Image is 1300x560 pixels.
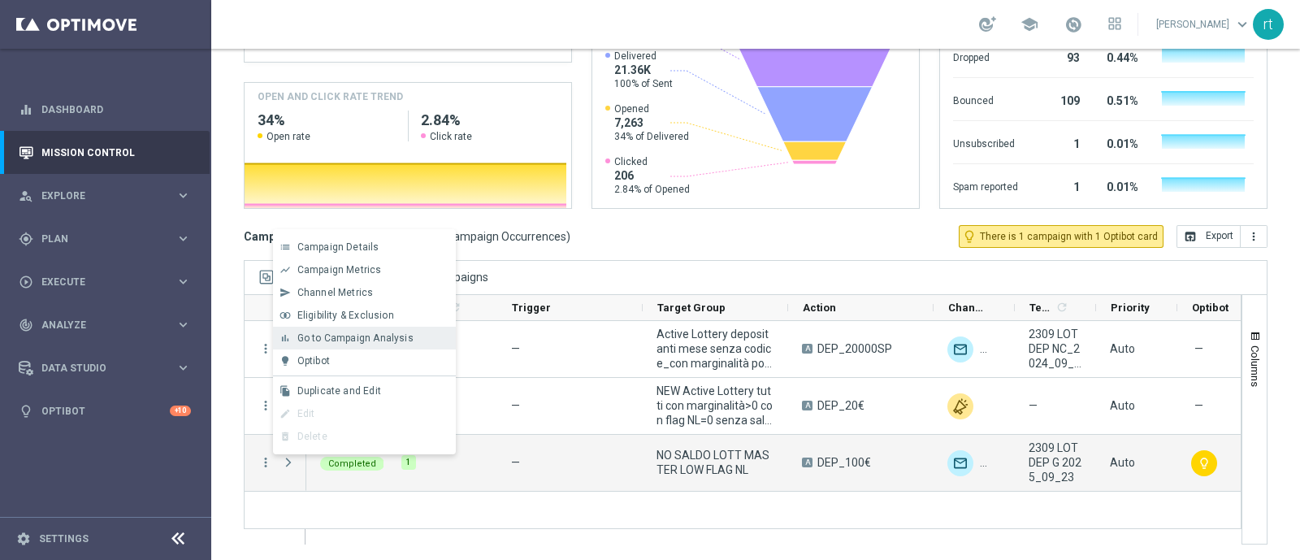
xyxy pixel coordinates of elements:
div: Optibot [19,389,191,432]
button: more_vert [258,341,273,356]
button: person_search Explore keyboard_arrow_right [18,189,192,202]
div: Mission Control [19,131,191,174]
span: keyboard_arrow_down [1233,15,1251,33]
span: Explore [41,191,175,201]
a: Dashboard [41,88,191,131]
span: NO SALDO LOTT MASTER LOW FLAG NL [656,448,774,477]
span: Analyze [41,320,175,330]
i: person_search [19,189,33,203]
button: track_changes Analyze keyboard_arrow_right [18,319,192,332]
span: Active Lottery depositanti mese senza codice_con marginalità positiva_prof Sì NL sì [656,327,774,371]
span: — [1194,341,1203,356]
button: more_vert [258,455,273,470]
span: A [802,458,812,467]
span: — [511,399,520,412]
span: — [1029,398,1038,413]
div: rt [1253,9,1284,40]
i: keyboard_arrow_right [175,360,191,376]
button: Data Studio keyboard_arrow_right [18,362,192,375]
span: Templates [1029,302,1053,314]
button: more_vert [258,398,273,413]
i: keyboard_arrow_right [175,317,191,332]
i: lightbulb_outline [1198,457,1211,470]
span: Campaign Details [297,241,379,253]
span: Auto [1110,399,1135,412]
button: more_vert [1241,225,1267,248]
span: 34% of Delivered [614,130,689,143]
span: Auto [1110,456,1135,469]
span: Go to Campaign Analysis [297,332,414,344]
h2: 34% [258,111,395,130]
i: bar_chart [279,332,291,344]
img: Other [947,393,973,419]
multiple-options-button: Export to CSV [1176,229,1267,242]
div: 0.01% [1099,172,1138,198]
span: 21.36K [614,63,673,77]
span: Eligibility & Exclusion [297,310,394,321]
span: Optibot [1192,302,1228,314]
span: DEP_20€ [817,398,864,413]
i: play_circle_outline [19,275,33,289]
div: 1 [401,455,416,470]
a: [PERSON_NAME]keyboard_arrow_down [1155,12,1253,37]
span: Columns [1249,345,1262,387]
button: Mission Control [18,146,192,159]
i: lightbulb_outline [962,229,977,244]
span: Click rate [430,130,472,143]
img: Optimail [947,336,973,362]
div: +10 [170,406,191,416]
div: Bounced [953,86,1018,112]
img: Other [980,336,1006,362]
div: Dropped [953,43,1018,69]
span: NEW Active Lottery tutti con marginalità>0 con flag NL=0 senza saldo [656,384,774,428]
span: DEP_20000SP [817,341,892,356]
span: DEP_100€ [817,455,871,470]
i: gps_fixed [19,232,33,246]
span: 2309 LOT DEP G 2025_09_23 [1029,441,1082,484]
button: open_in_browser Export [1176,225,1241,248]
span: ) [566,229,570,244]
span: Opened [614,102,689,115]
span: Optibot [297,355,330,367]
i: equalizer [19,102,33,117]
a: Optibot [41,389,170,432]
button: equalizer Dashboard [18,103,192,116]
button: list Campaign Details [273,236,456,258]
i: settings [16,532,31,546]
div: 109 [1038,86,1080,112]
span: — [1194,398,1203,413]
span: Auto [1110,342,1135,355]
span: Duplicate and Edit [297,385,381,397]
span: school [1020,15,1038,33]
span: A [802,344,812,354]
div: Explore [19,189,175,203]
i: keyboard_arrow_right [175,188,191,203]
div: Press SPACE to deselect this row. [245,435,306,492]
span: Data Studio [41,363,175,373]
span: Delivered [614,50,673,63]
i: keyboard_arrow_right [175,231,191,246]
div: 93 [1038,43,1080,69]
span: Plan [41,234,175,244]
h4: OPEN AND CLICK RATE TREND [258,89,403,104]
div: Execute [19,275,175,289]
span: 7,263 [614,115,689,130]
i: refresh [1055,301,1068,314]
span: 100% of Sent [614,77,673,90]
div: 0.44% [1099,43,1138,69]
a: Mission Control [41,131,191,174]
span: Open rate [266,130,310,143]
span: Execute [41,277,175,287]
span: A [802,401,812,410]
i: keyboard_arrow_right [175,274,191,289]
button: lightbulb Optibot +10 [18,405,192,418]
button: play_circle_outline Execute keyboard_arrow_right [18,276,192,289]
